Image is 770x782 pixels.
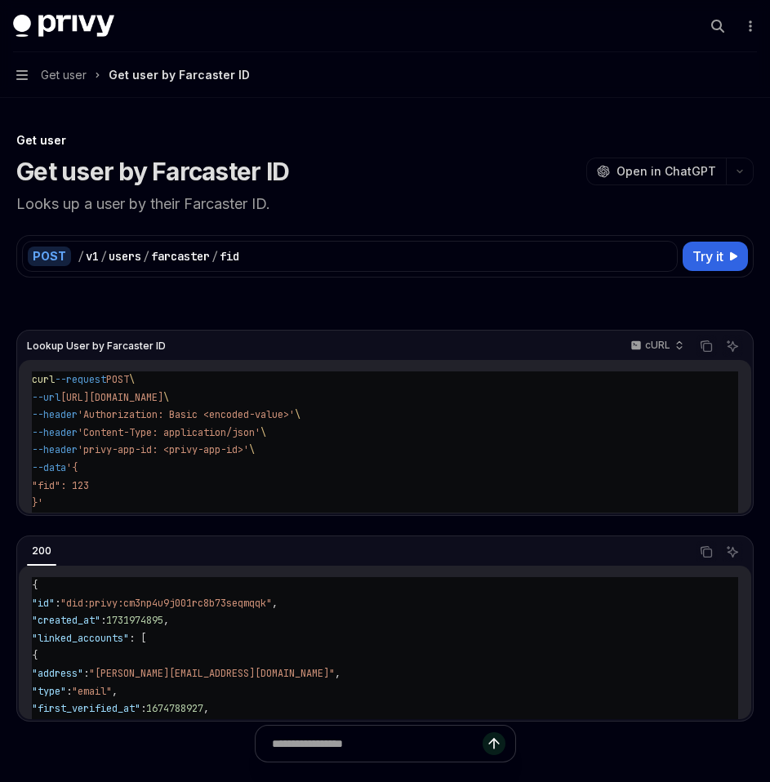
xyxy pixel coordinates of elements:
[163,614,169,627] span: ,
[32,426,78,439] span: --header
[32,597,55,610] span: "id"
[696,541,717,562] button: Copy the contents from the code block
[55,373,106,386] span: --request
[722,335,743,357] button: Ask AI
[28,247,71,266] div: POST
[78,248,84,264] div: /
[32,632,129,645] span: "linked_accounts"
[586,158,726,185] button: Open in ChatGPT
[89,667,335,680] span: "[PERSON_NAME][EMAIL_ADDRESS][DOMAIN_NAME]"
[260,426,266,439] span: \
[272,597,278,610] span: ,
[32,496,43,509] span: }'
[32,702,140,715] span: "first_verified_at"
[295,408,300,421] span: \
[32,667,83,680] span: "address"
[106,373,129,386] span: POST
[683,242,748,271] button: Try it
[27,340,166,353] span: Lookup User by Farcaster ID
[143,248,149,264] div: /
[32,373,55,386] span: curl
[78,408,295,421] span: 'Authorization: Basic <encoded-value>'
[203,702,209,715] span: ,
[129,373,135,386] span: \
[249,443,255,456] span: \
[211,248,218,264] div: /
[60,391,163,404] span: [URL][DOMAIN_NAME]
[16,132,754,149] div: Get user
[483,732,505,755] button: Send message
[41,65,87,85] span: Get user
[109,248,141,264] div: users
[32,614,100,627] span: "created_at"
[741,15,757,38] button: More actions
[696,335,717,357] button: Copy the contents from the code block
[55,597,60,610] span: :
[616,163,716,180] span: Open in ChatGPT
[129,632,146,645] span: : [
[621,332,691,360] button: cURL
[32,461,66,474] span: --data
[163,391,169,404] span: \
[32,649,38,662] span: {
[692,247,723,266] span: Try it
[27,541,56,561] div: 200
[151,248,210,264] div: farcaster
[146,702,203,715] span: 1674788927
[86,248,99,264] div: v1
[13,15,114,38] img: dark logo
[72,685,112,698] span: "email"
[83,667,89,680] span: :
[60,597,272,610] span: "did:privy:cm3np4u9j001rc8b73seqmqqk"
[32,579,38,592] span: {
[16,193,754,215] p: Looks up a user by their Farcaster ID.
[106,614,163,627] span: 1731974895
[335,667,340,680] span: ,
[140,702,146,715] span: :
[32,479,89,492] span: "fid": 123
[32,391,60,404] span: --url
[32,443,78,456] span: --header
[78,426,260,439] span: 'Content-Type: application/json'
[66,685,72,698] span: :
[645,339,670,352] p: cURL
[32,685,66,698] span: "type"
[109,65,250,85] div: Get user by Farcaster ID
[112,685,118,698] span: ,
[32,408,78,421] span: --header
[100,614,106,627] span: :
[78,443,249,456] span: 'privy-app-id: <privy-app-id>'
[272,726,483,762] input: Ask a question...
[722,541,743,562] button: Ask AI
[66,461,78,474] span: '{
[16,157,289,186] h1: Get user by Farcaster ID
[220,248,239,264] div: fid
[100,248,107,264] div: /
